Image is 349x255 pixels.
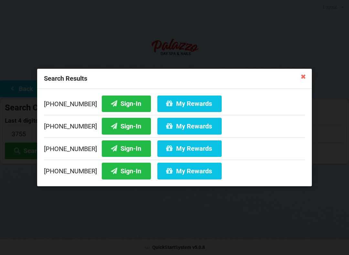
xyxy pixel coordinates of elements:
[102,163,151,179] button: Sign-In
[157,118,222,134] button: My Rewards
[102,96,151,112] button: Sign-In
[37,69,312,89] div: Search Results
[102,140,151,157] button: Sign-In
[157,163,222,179] button: My Rewards
[157,140,222,157] button: My Rewards
[44,96,305,115] div: [PHONE_NUMBER]
[102,118,151,134] button: Sign-In
[44,137,305,160] div: [PHONE_NUMBER]
[157,96,222,112] button: My Rewards
[44,160,305,179] div: [PHONE_NUMBER]
[44,115,305,138] div: [PHONE_NUMBER]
